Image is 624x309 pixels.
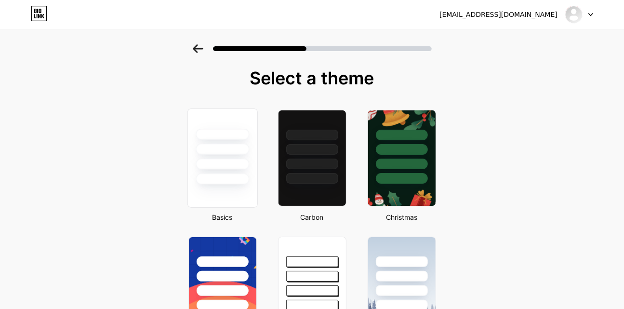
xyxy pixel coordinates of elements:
[365,212,439,222] div: Christmas
[275,212,349,222] div: Carbon
[185,68,440,88] div: Select a theme
[565,5,583,24] img: iphone17series
[186,212,260,222] div: Basics
[439,10,558,20] div: [EMAIL_ADDRESS][DOMAIN_NAME]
